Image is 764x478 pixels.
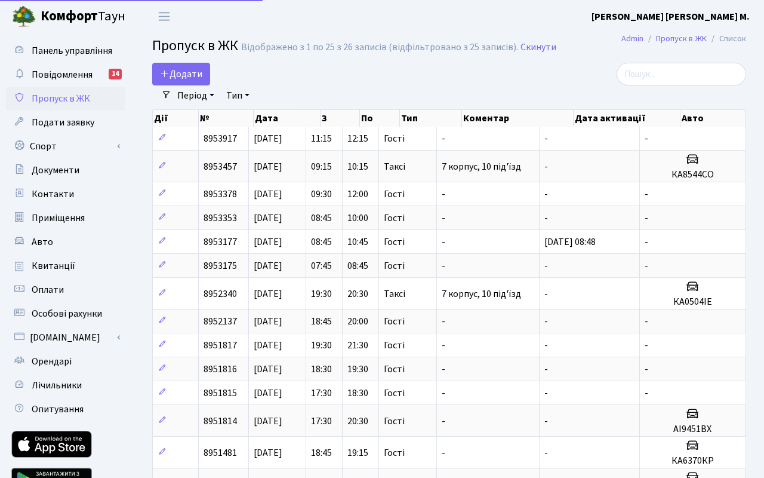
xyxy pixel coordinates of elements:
a: Admin [621,32,643,45]
li: Список [707,32,746,45]
th: З [321,110,361,127]
a: Документи [6,158,125,182]
span: Опитування [32,403,84,416]
span: 17:30 [311,415,332,428]
span: - [544,160,548,173]
span: 19:30 [311,287,332,301]
button: Переключити навігацію [149,7,179,26]
span: 8953175 [204,259,237,272]
span: 18:45 [311,446,332,459]
a: Приміщення [6,206,125,230]
span: - [544,188,548,201]
a: Особові рахунки [6,302,125,326]
span: 8952137 [204,315,237,328]
h5: КА6370КР [645,455,741,467]
span: Оплати [32,283,64,296]
span: Авто [32,235,53,249]
span: - [442,339,445,352]
span: [DATE] [254,132,282,145]
span: - [645,259,648,272]
span: - [442,235,445,249]
span: - [544,132,548,145]
span: Повідомлення [32,68,93,81]
span: 8953378 [204,188,237,201]
th: Дата активації [574,110,680,127]
span: - [544,363,548,376]
a: Повідомлення14 [6,63,125,87]
span: 7 корпус, 10 під'їзд [442,160,521,173]
span: 12:15 [347,132,368,145]
span: Орендарі [32,355,72,368]
a: Орендарі [6,350,125,373]
span: - [544,387,548,400]
span: [DATE] [254,188,282,201]
span: [DATE] [254,339,282,352]
a: Авто [6,230,125,254]
a: Додати [152,63,210,85]
span: - [544,415,548,428]
a: Контакти [6,182,125,206]
span: 18:30 [347,387,368,400]
span: 8951816 [204,363,237,376]
th: Тип [400,110,462,127]
a: Тип [221,85,254,106]
nav: breadcrumb [603,26,764,51]
span: 20:30 [347,415,368,428]
span: Особові рахунки [32,307,102,320]
a: Скинути [520,42,556,53]
span: 8951815 [204,387,237,400]
a: Пропуск в ЖК [6,87,125,111]
span: 8951817 [204,339,237,352]
span: - [442,415,445,428]
span: 8951814 [204,415,237,428]
th: Коментар [462,110,574,127]
span: [DATE] [254,415,282,428]
span: [DATE] 08:48 [544,235,596,249]
span: [DATE] [254,212,282,225]
span: [DATE] [254,446,282,459]
span: 19:30 [347,363,368,376]
span: Гості [384,388,405,398]
span: - [442,387,445,400]
span: 20:00 [347,315,368,328]
span: Гості [384,416,405,426]
span: - [544,259,548,272]
a: Лічильники [6,373,125,397]
span: - [645,339,648,352]
a: Оплати [6,278,125,302]
span: [DATE] [254,363,282,376]
span: - [645,363,648,376]
th: Дата [254,110,321,127]
span: Гості [384,134,405,143]
span: [DATE] [254,259,282,272]
span: - [442,132,445,145]
a: Квитанції [6,254,125,278]
span: 07:45 [311,259,332,272]
span: 7 корпус, 10 під'їзд [442,287,521,301]
a: Подати заявку [6,111,125,134]
span: 10:15 [347,160,368,173]
span: [DATE] [254,387,282,400]
span: - [442,363,445,376]
h5: КА0504ІЕ [645,296,741,308]
span: - [544,339,548,352]
span: - [544,446,548,459]
h5: КА8544СО [645,169,741,180]
span: 19:15 [347,446,368,459]
input: Пошук... [617,63,746,85]
span: - [645,188,648,201]
span: 10:45 [347,235,368,249]
span: 18:45 [311,315,332,328]
span: Гості [384,341,405,350]
span: 08:45 [311,212,332,225]
span: Гості [384,237,405,247]
div: Відображено з 1 по 25 з 26 записів (відфільтровано з 25 записів). [241,42,518,53]
span: Документи [32,164,79,177]
a: Панель управління [6,39,125,63]
span: Приміщення [32,212,85,225]
img: logo.png [12,5,36,29]
span: 8953177 [204,235,237,249]
div: 14 [109,69,122,79]
a: Опитування [6,397,125,421]
span: - [544,315,548,328]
